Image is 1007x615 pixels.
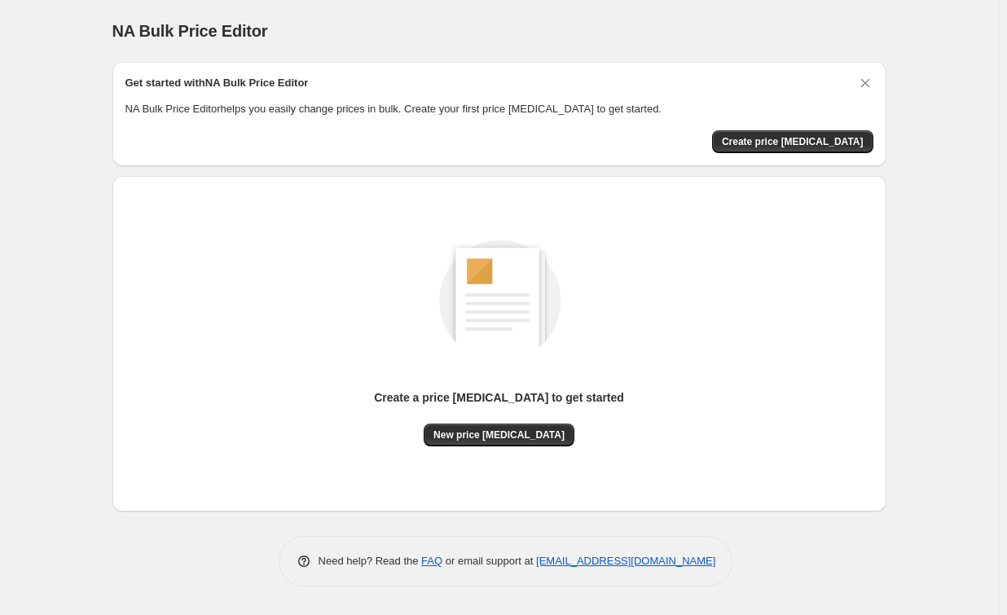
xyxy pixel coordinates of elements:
span: NA Bulk Price Editor [112,22,268,40]
span: New price [MEDICAL_DATA] [433,428,565,441]
p: NA Bulk Price Editor helps you easily change prices in bulk. Create your first price [MEDICAL_DAT... [125,101,873,117]
button: Dismiss card [857,75,873,91]
h2: Get started with NA Bulk Price Editor [125,75,309,91]
span: or email support at [442,555,536,567]
span: Create price [MEDICAL_DATA] [722,135,864,148]
button: Create price change job [712,130,873,153]
span: Need help? Read the [319,555,422,567]
button: New price [MEDICAL_DATA] [424,424,574,446]
p: Create a price [MEDICAL_DATA] to get started [374,389,624,406]
a: [EMAIL_ADDRESS][DOMAIN_NAME] [536,555,715,567]
a: FAQ [421,555,442,567]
